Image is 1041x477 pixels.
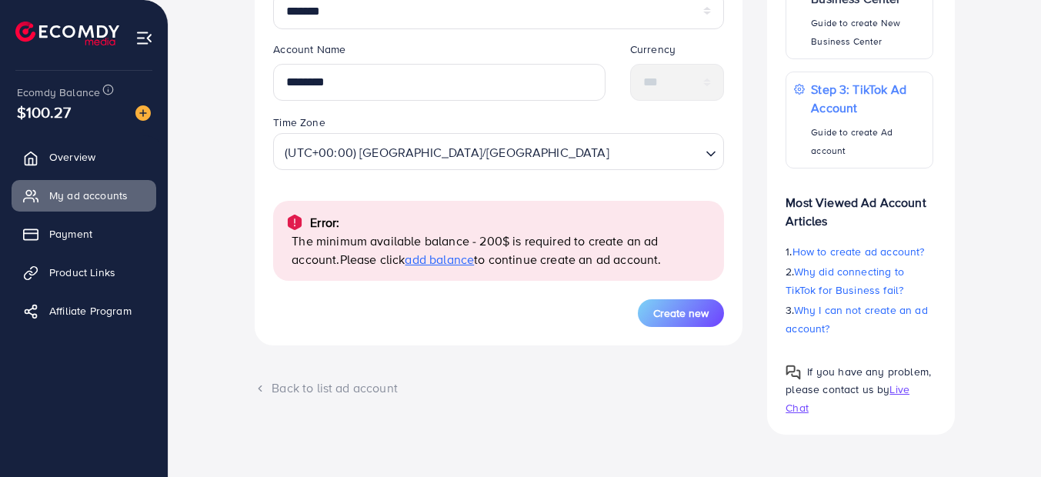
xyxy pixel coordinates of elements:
span: Overview [49,149,95,165]
p: 3. [786,301,933,338]
p: Guide to create Ad account [811,123,925,160]
button: Create new [638,299,724,327]
p: Guide to create New Business Center [811,14,925,51]
span: How to create ad account? [792,244,925,259]
iframe: Chat [976,408,1029,465]
a: Payment [12,218,156,249]
span: Product Links [49,265,115,280]
img: menu [135,29,153,47]
span: If you have any problem, please contact us by [786,364,931,397]
span: add balance [405,251,474,268]
a: Product Links [12,257,156,288]
span: Affiliate Program [49,303,132,319]
label: Time Zone [273,115,325,130]
span: $100.27 [17,101,71,123]
span: Why did connecting to TikTok for Business fail? [786,264,904,298]
img: alert [285,213,304,232]
span: (UTC+00:00) [GEOGRAPHIC_DATA]/[GEOGRAPHIC_DATA] [282,138,612,166]
p: Error: [310,213,339,232]
p: 2. [786,262,933,299]
span: Why I can not create an ad account? [786,302,928,336]
a: My ad accounts [12,180,156,211]
a: Overview [12,142,156,172]
img: image [135,105,151,121]
a: Affiliate Program [12,295,156,326]
p: Step 3: TikTok Ad Account [811,80,925,117]
p: 1. [786,242,933,261]
legend: Currency [630,42,725,63]
input: Search for option [614,138,699,166]
p: The minimum available balance - 200$ is required to create an ad account. [292,232,712,269]
legend: Account Name [273,42,606,63]
span: Create new [653,305,709,321]
img: logo [15,22,119,45]
span: Please click to continue create an ad account. [340,251,662,268]
img: Popup guide [786,365,801,380]
div: Search for option [273,133,724,170]
p: Most Viewed Ad Account Articles [786,181,933,230]
span: Payment [49,226,92,242]
div: Back to list ad account [255,379,742,397]
span: Ecomdy Balance [17,85,100,100]
span: My ad accounts [49,188,128,203]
